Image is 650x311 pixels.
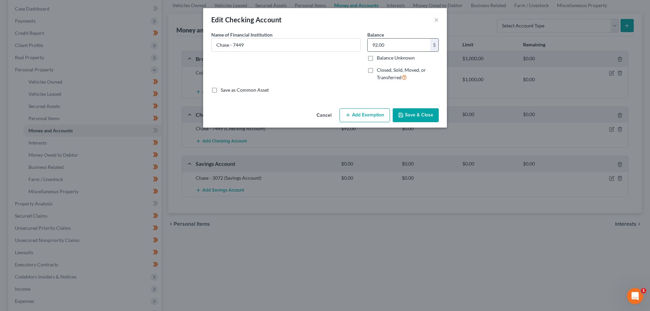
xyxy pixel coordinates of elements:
[211,32,273,38] span: Name of Financial Institution
[434,16,439,24] button: ×
[367,31,384,38] label: Balance
[211,15,282,24] div: Edit Checking Account
[377,54,415,61] label: Balance Unknown
[368,39,430,51] input: 0.00
[340,108,390,123] button: Add Exemption
[627,288,643,304] iframe: Intercom live chat
[641,288,646,293] span: 1
[221,87,269,93] label: Save as Common Asset
[430,39,438,51] div: $
[212,39,360,51] input: Enter name...
[311,109,337,123] button: Cancel
[377,67,426,80] span: Closed, Sold, Moved, or Transferred
[393,108,439,123] button: Save & Close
